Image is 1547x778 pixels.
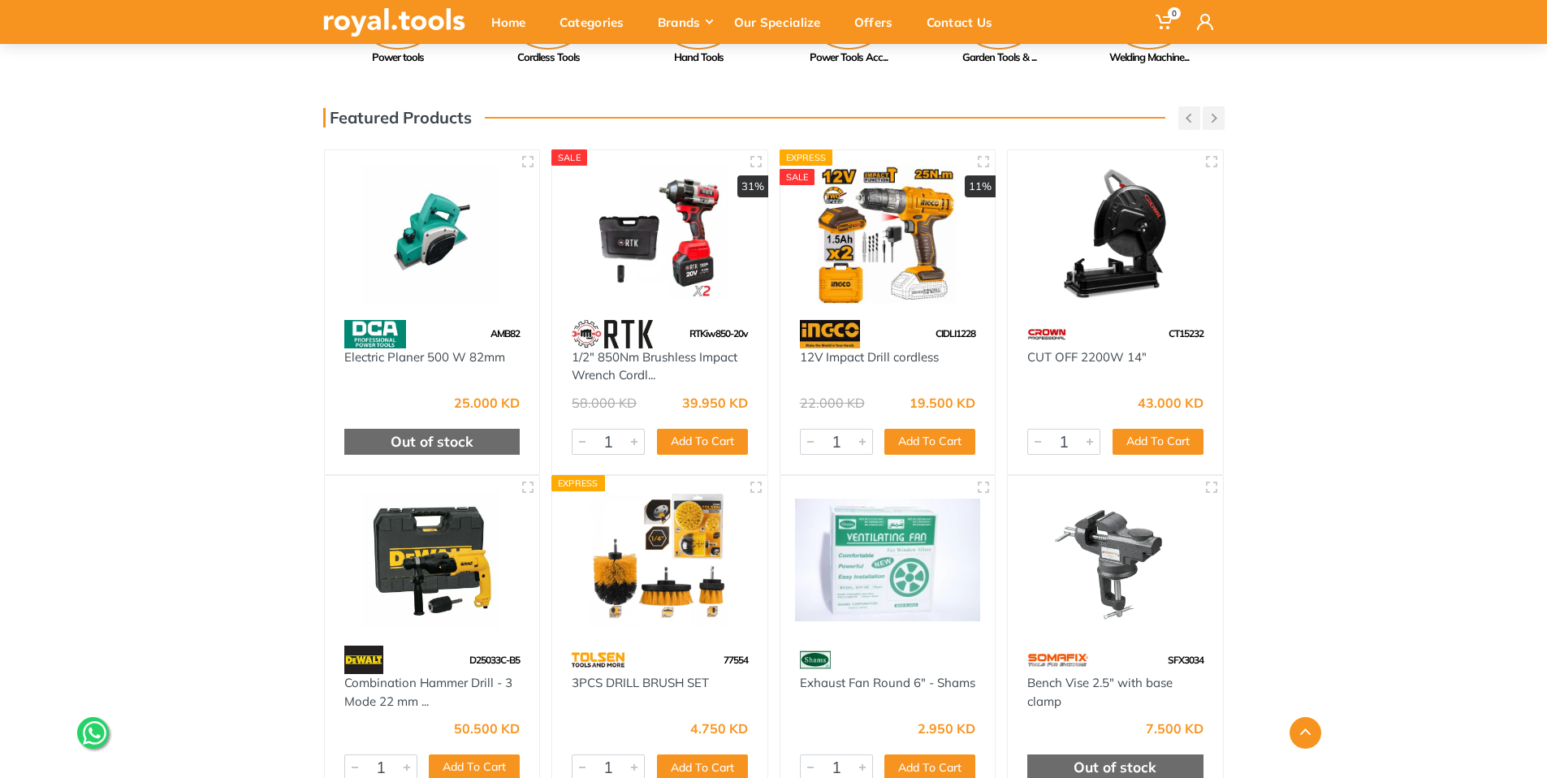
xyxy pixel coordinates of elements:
div: SALE [780,169,815,185]
a: 1/2" 850Nm Brushless Impact Wrench Cordl... [572,349,737,383]
a: 12V Impact Drill cordless [800,349,939,365]
div: SALE [551,149,587,166]
div: 22.000 KD [800,396,865,409]
div: Power tools [323,50,473,66]
img: Royal Tools - Exhaust Fan Round 6 [795,491,981,629]
div: Cordless Tools [473,50,624,66]
a: Combination Hammer Drill - 3 Mode 22 mm ... [344,675,512,709]
div: Home [480,5,548,39]
img: 60.webp [1027,646,1088,674]
div: 43.000 KD [1138,396,1203,409]
a: 3PCS DRILL BRUSH SET [572,675,709,690]
div: 39.950 KD [682,396,748,409]
span: 77554 [724,654,748,666]
div: 19.500 KD [910,396,975,409]
button: Add To Cart [657,429,748,455]
img: Royal Tools - 1/2 [567,165,753,304]
span: CT15232 [1169,327,1203,339]
img: Royal Tools - CUT OFF 2200W 14 [1022,165,1208,304]
div: Brands [646,5,723,39]
h3: Featured Products [323,108,472,128]
div: 31% [737,175,768,198]
div: 25.000 KD [454,396,520,409]
span: RTKiw850-20v [689,327,748,339]
img: 139.webp [572,320,653,348]
img: 64.webp [572,646,624,674]
img: royal.tools Logo [323,8,465,37]
span: CIDLI1228 [936,327,975,339]
a: CUT OFF 2200W 14" [1027,349,1147,365]
div: Hand Tools [624,50,774,66]
img: 75.webp [1027,320,1066,348]
img: Royal Tools - 12V Impact Drill cordless [795,165,981,304]
img: Royal Tools - Combination Hammer Drill - 3 Mode 22 mm 710W [339,491,525,629]
span: D25033C-B5 [469,654,520,666]
img: 58.webp [344,320,406,348]
div: Our Specialize [723,5,843,39]
div: 11% [965,175,996,198]
span: 0 [1168,7,1181,19]
img: Royal Tools - Bench Vise 2.5 [1022,491,1208,629]
div: Out of stock [344,429,521,455]
a: Exhaust Fan Round 6" - Shams [800,675,975,690]
img: 91.webp [800,320,861,348]
div: 58.000 KD [572,396,637,409]
button: Add To Cart [1113,429,1203,455]
img: Royal Tools - 3PCS DRILL BRUSH SET [567,491,753,629]
span: AMB82 [490,327,520,339]
div: Categories [548,5,646,39]
div: Welding Machine... [1074,50,1225,66]
button: Add To Cart [884,429,975,455]
div: Offers [843,5,915,39]
img: 9.webp [800,646,832,674]
img: Royal Tools - Electric Planer 500 W 82mm [339,165,525,304]
div: Garden Tools & ... [924,50,1074,66]
div: Express [780,149,833,166]
div: Power Tools Acc... [774,50,924,66]
a: Bench Vise 2.5" with base clamp [1027,675,1173,709]
div: Express [551,475,605,491]
a: Electric Planer 500 W 82mm [344,349,505,365]
span: SFX3034 [1168,654,1203,666]
div: Contact Us [915,5,1015,39]
img: 45.webp [344,646,384,674]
